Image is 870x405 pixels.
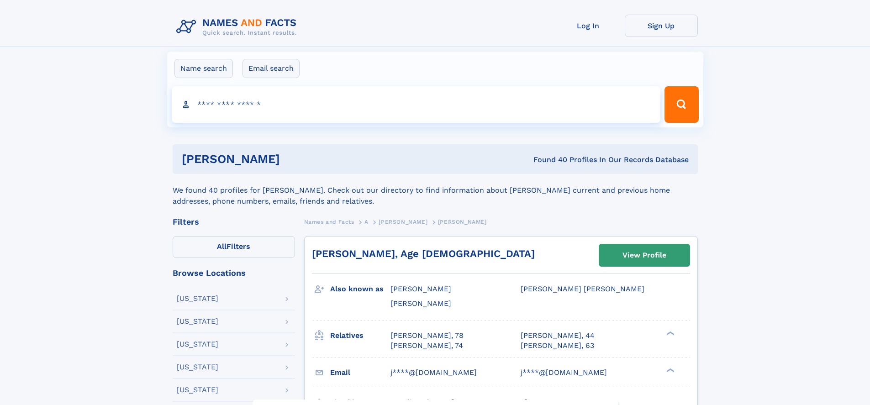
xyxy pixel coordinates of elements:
h3: Relatives [330,328,390,343]
a: A [364,216,369,227]
a: Log In [552,15,625,37]
div: We found 40 profiles for [PERSON_NAME]. Check out our directory to find information about [PERSON... [173,174,698,207]
div: Found 40 Profiles In Our Records Database [406,155,689,165]
h1: [PERSON_NAME] [182,153,407,165]
a: [PERSON_NAME], 78 [390,331,464,341]
a: Names and Facts [304,216,354,227]
span: All [217,242,227,251]
span: [PERSON_NAME] [390,284,451,293]
div: [US_STATE] [177,363,218,371]
span: [PERSON_NAME] [PERSON_NAME] [521,284,644,293]
div: View Profile [622,245,666,266]
span: [PERSON_NAME] [379,219,427,225]
a: Sign Up [625,15,698,37]
a: [PERSON_NAME], Age [DEMOGRAPHIC_DATA] [312,248,535,259]
div: Browse Locations [173,269,295,277]
div: [US_STATE] [177,386,218,394]
label: Name search [174,59,233,78]
a: [PERSON_NAME], 63 [521,341,594,351]
a: [PERSON_NAME] [379,216,427,227]
a: [PERSON_NAME], 44 [521,331,595,341]
label: Filters [173,236,295,258]
div: [US_STATE] [177,341,218,348]
button: Search Button [664,86,698,123]
h3: Also known as [330,281,390,297]
input: search input [172,86,661,123]
div: Filters [173,218,295,226]
div: ❯ [664,367,675,373]
div: [US_STATE] [177,295,218,302]
span: [PERSON_NAME] [438,219,487,225]
a: View Profile [599,244,690,266]
span: [PERSON_NAME] [390,299,451,308]
h3: Email [330,365,390,380]
img: Logo Names and Facts [173,15,304,39]
div: [US_STATE] [177,318,218,325]
span: A [364,219,369,225]
label: Email search [243,59,300,78]
div: ❯ [664,330,675,336]
a: [PERSON_NAME], 74 [390,341,463,351]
